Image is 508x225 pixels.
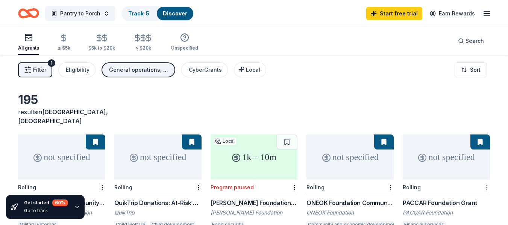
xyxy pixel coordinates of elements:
button: Sort [455,62,487,77]
button: ≤ $5k [57,30,70,55]
div: Get started [24,199,68,206]
div: ≤ $5k [57,45,70,51]
button: All grants [18,30,39,55]
button: CyberGrants [181,62,228,77]
div: not specified [18,134,105,180]
div: results [18,107,105,125]
a: Home [18,5,39,22]
div: Local [214,137,236,145]
div: PACCAR Foundation Grant [403,198,490,207]
div: Program paused [211,184,254,190]
span: Local [246,66,260,73]
button: Search [452,33,490,48]
div: Rolling [114,184,132,190]
div: General operations, Capital [109,65,169,74]
span: Pantry to Porch [60,9,100,18]
div: CyberGrants [189,65,222,74]
span: Filter [33,65,46,74]
span: Sort [470,65,481,74]
div: ONEOK Foundation [306,209,394,216]
a: Earn Rewards [425,7,479,20]
div: not specified [306,134,394,180]
button: Unspecified [171,30,198,55]
div: Go to track [24,208,68,214]
div: Eligibility [66,65,89,74]
button: General operations, Capital [102,62,175,77]
div: > $20k [133,45,153,51]
a: Start free trial [366,7,422,20]
button: Track· 5Discover [121,6,194,21]
button: Pantry to Porch [45,6,115,21]
div: [PERSON_NAME] Foundation [211,209,298,216]
div: PACCAR Foundation [403,209,490,216]
div: [PERSON_NAME] Foundation Grant [211,198,298,207]
div: 60 % [52,199,68,206]
button: Filter1 [18,62,52,77]
div: Rolling [306,184,325,190]
a: Track· 5 [128,10,149,17]
div: QuikTrip [114,209,202,216]
span: Search [466,36,484,45]
div: Unspecified [171,45,198,51]
span: in [18,108,108,125]
a: Discover [163,10,187,17]
button: $5k to $20k [88,30,115,55]
div: 1 [48,59,55,67]
div: QuikTrip Donations: At-Risk Youth and Early Childhood Education [114,198,202,207]
div: Rolling [18,184,36,190]
div: $5k to $20k [88,45,115,51]
div: All grants [18,45,39,51]
div: not specified [114,134,202,180]
div: 1k – 10m [211,134,298,180]
button: Eligibility [58,62,96,77]
span: [GEOGRAPHIC_DATA], [GEOGRAPHIC_DATA] [18,108,108,125]
button: Local [234,62,266,77]
button: > $20k [133,30,153,55]
div: Rolling [403,184,421,190]
div: ONEOK Foundation Community Investments Grants [306,198,394,207]
div: 195 [18,92,105,107]
div: not specified [403,134,490,180]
